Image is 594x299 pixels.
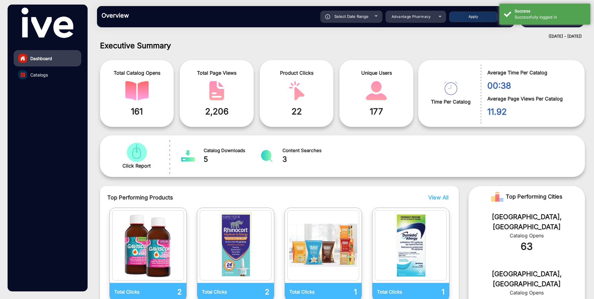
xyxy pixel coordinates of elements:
[427,193,447,202] button: View All
[204,147,260,154] span: Catalog Downloads
[184,69,249,76] span: Total Page Views
[22,8,73,38] img: vmg-logo
[202,289,236,296] p: Total Clicks
[323,287,357,297] p: 1
[478,239,576,254] div: 63
[444,81,458,95] img: catalog
[184,105,249,118] span: 2,206
[289,212,358,279] img: catalog
[125,81,149,100] img: catalog
[235,287,269,297] p: 2
[105,105,169,118] span: 161
[205,81,229,100] img: catalog
[20,56,25,61] img: home
[478,232,576,239] div: Catalog Opens
[102,12,186,19] h3: Overview
[91,33,582,39] div: ([DATE] - [DATE])
[202,212,270,279] img: catalog
[204,154,260,165] span: 5
[411,287,445,297] p: 1
[100,41,585,50] h1: Executive Summary
[282,154,339,165] span: 3
[506,191,562,203] span: Top Performing Cities
[487,69,576,76] span: Average Time Per Catalog
[344,69,409,76] span: Unique Users
[181,150,195,162] img: catalog
[325,14,330,19] img: icon
[125,143,148,162] img: catalog
[282,147,339,154] span: Content Searches
[428,194,449,201] span: View All
[264,105,329,118] span: 22
[487,79,576,92] span: 00:38
[491,191,503,203] img: Rank image
[14,50,81,66] a: Dashboard
[21,73,25,77] img: catalog
[392,14,431,19] span: Advantage Pharmacy
[478,269,576,289] div: [GEOGRAPHIC_DATA], [GEOGRAPHIC_DATA]
[260,150,274,162] img: catalog
[148,287,182,297] p: 2
[14,66,81,83] a: Catalogs
[30,55,52,62] span: Dashboard
[105,69,169,76] span: Total Catalog Opens
[487,95,576,102] span: Average Page Views Per Catalog
[122,162,151,169] span: Click Report
[289,289,323,296] p: Total Clicks
[114,289,148,296] p: Total Clicks
[478,212,576,232] div: [GEOGRAPHIC_DATA], [GEOGRAPHIC_DATA]
[449,12,498,22] button: Apply
[515,14,586,20] div: Successfully logged in
[114,212,182,279] img: catalog
[515,8,586,14] div: Success
[365,81,388,100] img: catalog
[487,105,576,118] span: 11.92
[285,81,309,100] img: catalog
[478,289,576,296] div: Catalog Opens
[264,69,329,76] span: Product Clicks
[30,72,48,78] span: Catalogs
[377,212,445,279] img: catalog
[377,289,411,296] p: Total Clicks
[334,14,369,19] span: Select Date Range
[107,193,370,202] span: Top Performing Products
[344,105,409,118] span: 177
